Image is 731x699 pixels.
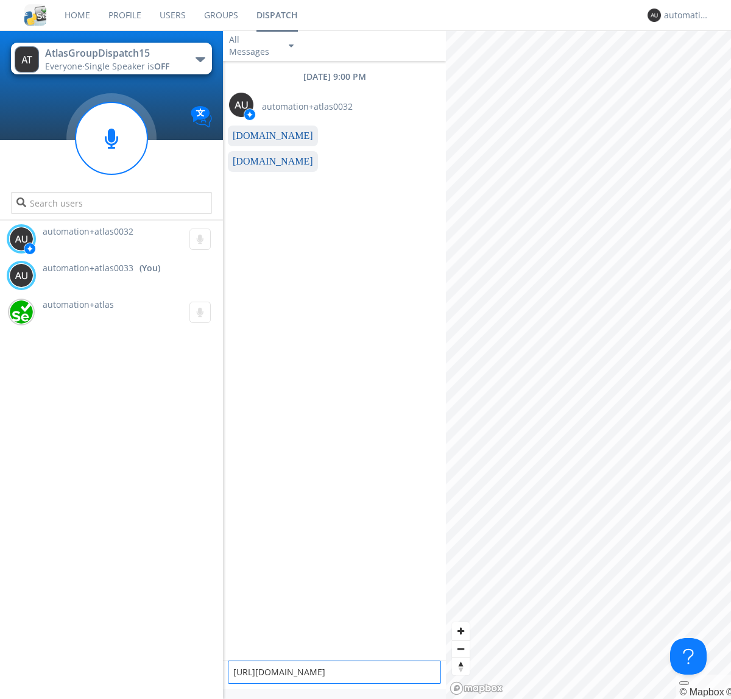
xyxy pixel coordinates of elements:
[670,638,707,675] iframe: Toggle Customer Support
[43,225,133,237] span: automation+atlas0032
[228,661,441,684] textarea: [URL][DOMAIN_NAME]
[679,681,689,685] button: Toggle attribution
[85,60,169,72] span: Single Speaker is
[43,262,133,274] span: automation+atlas0033
[223,71,446,83] div: [DATE] 9:00 PM
[289,44,294,48] img: caret-down-sm.svg
[233,130,313,141] a: [DOMAIN_NAME]
[452,658,470,675] span: Reset bearing to north
[664,9,710,21] div: automation+atlas0033
[450,681,503,695] a: Mapbox logo
[648,9,661,22] img: 373638.png
[15,46,39,73] img: 373638.png
[154,60,169,72] span: OFF
[452,658,470,675] button: Reset bearing to north
[679,687,724,697] a: Mapbox
[139,262,160,274] div: (You)
[9,227,34,251] img: 373638.png
[11,43,211,74] button: AtlasGroupDispatch15Everyone·Single Speaker isOFF
[9,300,34,324] img: d2d01cd9b4174d08988066c6d424eccd
[229,34,278,58] div: All Messages
[9,263,34,288] img: 373638.png
[45,60,182,73] div: Everyone ·
[24,4,46,26] img: cddb5a64eb264b2086981ab96f4c1ba7
[262,101,353,113] span: automation+atlas0032
[233,156,313,166] a: [DOMAIN_NAME]
[229,93,253,117] img: 373638.png
[452,640,470,658] span: Zoom out
[452,640,470,658] button: Zoom out
[43,299,114,310] span: automation+atlas
[11,192,211,214] input: Search users
[452,622,470,640] button: Zoom in
[45,46,182,60] div: AtlasGroupDispatch15
[191,106,212,127] img: Translation enabled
